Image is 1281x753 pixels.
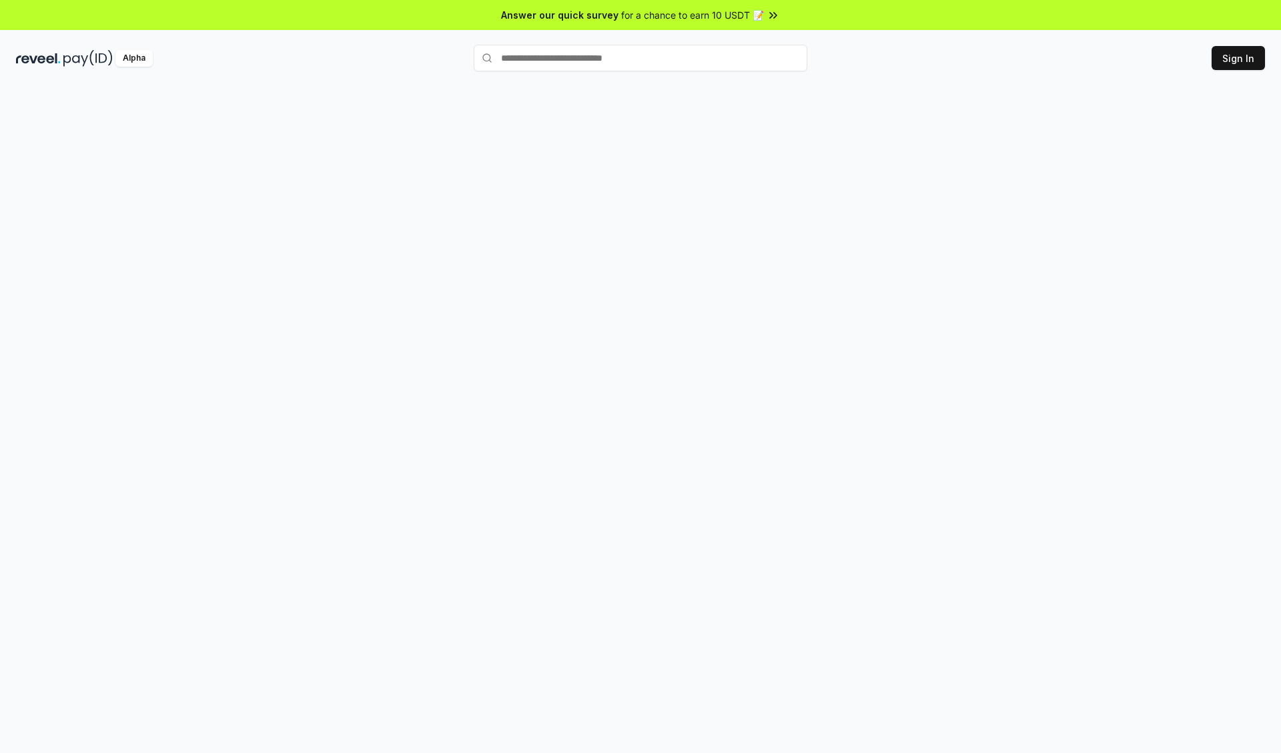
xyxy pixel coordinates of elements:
span: for a chance to earn 10 USDT 📝 [621,8,764,22]
img: pay_id [63,50,113,67]
span: Answer our quick survey [501,8,618,22]
button: Sign In [1212,46,1265,70]
div: Alpha [115,50,153,67]
img: reveel_dark [16,50,61,67]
